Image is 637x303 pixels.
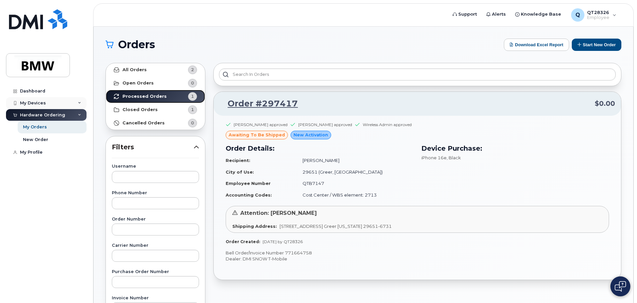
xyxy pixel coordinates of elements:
label: Order Number [112,217,199,222]
span: Attention: [PERSON_NAME] [240,210,317,216]
strong: Cancelled Orders [122,120,165,126]
span: [STREET_ADDRESS] Greer [US_STATE] 29651-6731 [280,224,392,229]
span: 1 [191,93,194,99]
span: [DATE] by QT28326 [263,239,303,244]
label: Purchase Order Number [112,270,199,274]
span: 0 [191,80,194,86]
div: [PERSON_NAME] approved [298,122,352,127]
div: [PERSON_NAME] approved [234,122,288,127]
label: Invoice Number [112,296,199,300]
img: Open chat [615,281,626,292]
span: New Activation [294,132,328,138]
span: awaiting to be shipped [229,132,285,138]
a: Order #297417 [220,98,298,110]
input: Search in orders [219,69,616,80]
strong: Processed Orders [122,94,167,99]
strong: Order Created: [226,239,260,244]
span: Orders [118,40,155,50]
button: Start New Order [572,39,621,51]
p: Bell Order/Invoice Number 771664758 [226,250,609,256]
a: Closed Orders1 [106,103,205,116]
strong: Recipient: [226,158,250,163]
span: iPhone 16e [421,155,447,160]
a: Open Orders0 [106,76,205,90]
button: Download Excel Report [504,39,569,51]
td: QTB7147 [297,178,413,189]
span: 0 [191,120,194,126]
h3: Device Purchase: [421,143,609,153]
div: Wireless Admin approved [363,122,412,127]
h3: Order Details: [226,143,413,153]
label: Carrier Number [112,243,199,248]
p: Dealer: DMI SNOW T-Mobile [226,256,609,262]
strong: City of Use: [226,169,254,175]
span: Filters [112,142,194,152]
strong: Accounting Codes: [226,192,272,198]
label: Phone Number [112,191,199,195]
strong: Open Orders [122,80,154,86]
a: Cancelled Orders0 [106,116,205,130]
td: [PERSON_NAME] [297,155,413,166]
a: Processed Orders1 [106,90,205,103]
span: 1 [191,106,194,113]
strong: Employee Number [226,181,271,186]
a: All Orders2 [106,63,205,76]
td: 29651 (Greer, [GEOGRAPHIC_DATA]) [297,166,413,178]
span: $0.00 [595,99,615,108]
strong: All Orders [122,67,147,73]
td: Cost Center / WBS element: 2713 [297,189,413,201]
strong: Shipping Address: [232,224,277,229]
span: 2 [191,67,194,73]
strong: Closed Orders [122,107,158,112]
label: Username [112,164,199,169]
span: , Black [447,155,461,160]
